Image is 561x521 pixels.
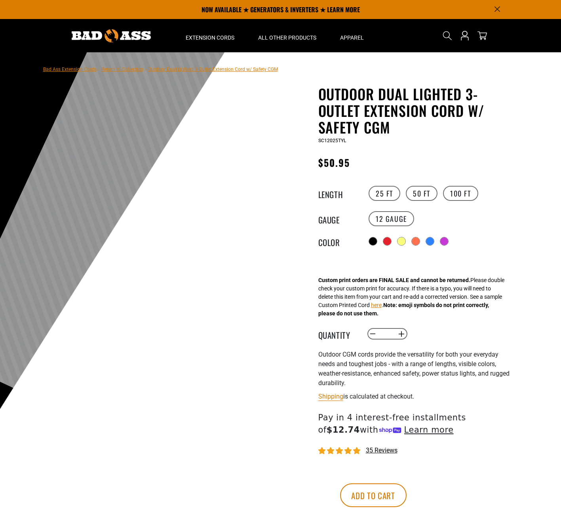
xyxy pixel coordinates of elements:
[72,29,151,42] img: Bad Ass Extension Cords
[148,67,278,72] span: Outdoor Dual Lighted 3-Outlet Extension Cord w/ Safety CGM
[318,393,343,400] a: Shipping
[318,329,358,339] label: Quantity
[174,19,246,52] summary: Extension Cords
[441,29,454,42] summary: Search
[318,138,346,143] span: SC12025TYL
[318,302,489,317] strong: Note: emoji symbols do not print correctly, please do not use them.
[318,276,504,318] div: Please double check your custom print for accuracy. If there is a typo, you will need to delete t...
[43,67,97,72] a: Bad Ass Extension Cords
[369,186,400,201] label: 25 FT
[318,277,470,283] strong: Custom print orders are FINAL SALE and cannot be returned.
[246,19,328,52] summary: All Other Products
[328,19,376,52] summary: Apparel
[318,188,358,198] legend: Length
[318,447,362,455] span: 4.80 stars
[366,447,397,454] span: 35 reviews
[98,67,100,72] span: ›
[258,34,316,41] span: All Other Products
[145,67,146,72] span: ›
[340,483,407,507] button: Add to cart
[318,214,358,224] legend: Gauge
[318,86,512,135] h1: Outdoor Dual Lighted 3-Outlet Extension Cord w/ Safety CGM
[340,34,364,41] span: Apparel
[318,391,512,402] div: is calculated at checkout.
[443,186,478,201] label: 100 FT
[371,301,382,309] button: here
[318,351,510,387] span: Outdoor CGM cords provide the versatility for both your everyday needs and toughest jobs - with a...
[101,67,143,72] a: Return to Collection
[43,64,278,74] nav: breadcrumbs
[318,236,358,246] legend: Color
[369,211,414,226] label: 12 Gauge
[186,34,234,41] span: Extension Cords
[406,186,437,201] label: 50 FT
[318,155,350,170] span: $50.95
